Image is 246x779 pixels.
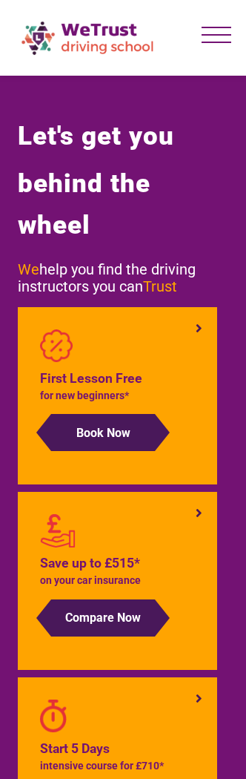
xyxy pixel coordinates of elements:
img: badge-percent-light.png [40,329,73,363]
h4: Start 5 Days [40,739,195,759]
span: Trust [143,277,177,295]
button: Compare Now [51,599,155,637]
a: Save up to £515* on your car insurance Compare Now [40,514,195,636]
span: help you find the driving instructors you can [18,260,196,295]
button: Book Now [51,414,155,451]
span: We [18,260,39,278]
span: intensive course for £710* [40,760,164,772]
span: for new beginners* [40,389,129,401]
h4: First Lesson Free [40,369,195,389]
span: wheel [18,208,90,243]
img: stopwatch-regular.png [40,700,67,733]
span: Let's get you behind the [18,113,242,243]
img: red-personal-loans2.png [40,514,76,548]
span: on your car insurance [40,574,141,586]
a: First Lesson Free for new beginners* Book Now [40,329,195,451]
img: wetrust-ds-logo.png [15,15,163,61]
h4: Save up to £515* [40,553,195,573]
